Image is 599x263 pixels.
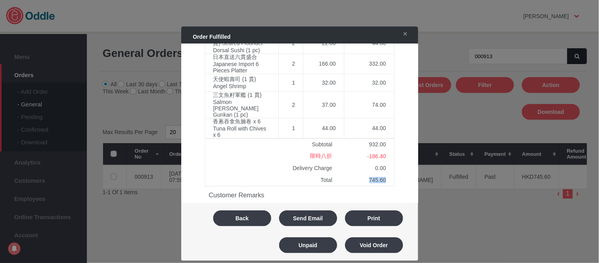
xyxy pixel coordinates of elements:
[340,138,394,150] td: 932.00
[254,174,340,186] td: Total
[205,74,278,91] td: 天使蝦壽司 (1 貫) Angel Shrimp
[340,174,394,186] td: 745.60
[340,150,394,162] td: -186.40
[303,53,344,74] td: 166.00
[340,162,394,174] td: 0.00
[205,91,278,118] td: 三文魚籽軍艦 (1 貫) Salmon [PERSON_NAME] Gunkan (1 pc)
[278,53,303,74] td: 2
[185,30,391,44] div: Order Fulfilled
[344,53,394,74] td: 332.00
[254,150,340,162] td: 限時八折
[345,237,403,253] button: Void Order
[205,53,278,74] td: 日本直送六貫盛合 Japanese Import 6 Pieces Platter
[303,118,344,138] td: 44.00
[303,91,344,118] td: 37.00
[209,191,391,199] h3: Customer Remarks
[205,118,278,138] td: 香蔥吞拿魚腩卷 x 6 Tuna Roll with Chives x 6
[278,91,303,118] td: 2
[278,118,303,138] td: 1
[344,91,394,118] td: 74.00
[254,138,340,150] td: Subtotal
[213,210,271,226] button: Back
[345,210,403,226] button: Print
[278,74,303,91] td: 1
[344,74,394,91] td: 32.00
[279,210,337,226] button: Send Email
[303,74,344,91] td: 32.00
[395,27,412,41] a: ✕
[254,162,340,174] td: Delivery Charge
[344,118,394,138] td: 44.00
[279,237,337,253] button: Unpaid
